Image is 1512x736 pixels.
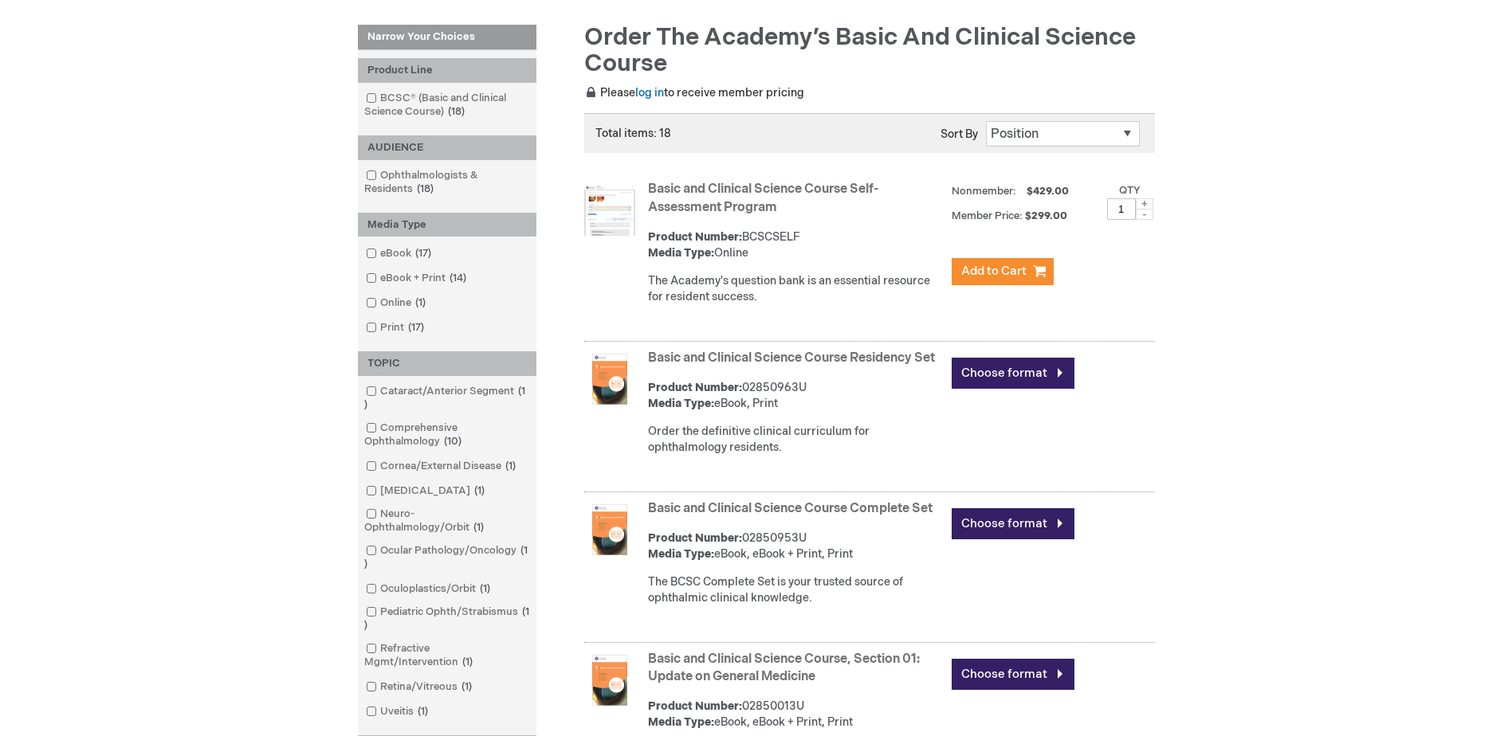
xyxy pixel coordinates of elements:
[362,459,522,474] a: Cornea/External Disease1
[362,543,532,572] a: Ocular Pathology/Oncology1
[362,320,430,335] a: Print17
[362,168,532,197] a: Ophthalmologists & Residents18
[648,531,742,545] strong: Product Number:
[364,605,529,632] span: 1
[648,350,935,366] a: Basic and Clinical Science Course Residency Set
[1107,198,1136,220] input: Qty
[584,354,635,405] img: Basic and Clinical Science Course Residency Set
[476,582,494,595] span: 1
[648,530,944,562] div: 02850953U eBook, eBook + Print, Print
[501,460,520,472] span: 1
[648,246,714,260] strong: Media Type:
[1024,185,1071,198] span: $429.00
[470,484,489,497] span: 1
[648,699,742,713] strong: Product Number:
[648,381,742,394] strong: Product Number:
[458,656,477,668] span: 1
[362,246,438,261] a: eBook17
[362,421,532,449] a: Comprehensive Ophthalmology10
[952,258,1054,285] button: Add to Cart
[648,273,944,305] div: The Academy's question bank is an essential resource for resident success.
[440,435,465,448] span: 10
[414,705,432,718] span: 1
[584,504,635,555] img: Basic and Clinical Science Course Complete Set
[444,105,469,118] span: 18
[635,86,664,100] a: log in
[362,507,532,535] a: Neuro-Ophthalmology/Orbit1
[404,321,428,334] span: 17
[364,385,525,411] span: 1
[411,296,430,309] span: 1
[362,679,478,695] a: Retina/Vitreous1
[952,508,1074,539] a: Choose format
[648,397,714,410] strong: Media Type:
[1025,209,1070,222] span: $299.00
[364,544,528,570] span: 1
[358,25,536,50] strong: Narrow Your Choices
[362,641,532,670] a: Refractive Mgmt/Intervention1
[584,86,804,100] span: Please to receive member pricing
[584,655,635,706] img: Basic and Clinical Science Course, Section 01: Update on General Medicine
[362,704,434,719] a: Uveitis1
[648,547,714,561] strong: Media Type:
[358,58,536,83] div: Product Line
[648,652,920,685] a: Basic and Clinical Science Course, Section 01: Update on General Medicine
[362,296,432,311] a: Online1
[648,424,944,456] div: Order the definitive clinical curriculum for ophthalmology residents.
[358,213,536,237] div: Media Type
[362,483,491,499] a: [MEDICAL_DATA]1
[961,264,1027,279] span: Add to Cart
[458,680,476,693] span: 1
[362,384,532,413] a: Cataract/Anterior Segment1
[648,699,944,730] div: 02850013U eBook, eBook + Print, Print
[952,182,1016,202] strong: Nonmember:
[952,209,1023,222] strong: Member Price:
[648,574,944,606] div: The BCSC Complete Set is your trusted source of ophthalmic clinical knowledge.
[362,605,532,633] a: Pediatric Ophth/Strabismus1
[413,182,438,195] span: 18
[941,127,978,141] label: Sort By
[469,521,488,534] span: 1
[595,127,671,140] span: Total items: 18
[648,380,944,412] div: 02850963U eBook, Print
[358,351,536,376] div: TOPIC
[648,229,944,261] div: BCSCSELF Online
[648,230,742,244] strong: Product Number:
[648,715,714,729] strong: Media Type:
[952,659,1074,690] a: Choose format
[411,247,435,260] span: 17
[952,358,1074,389] a: Choose format
[648,501,933,516] a: Basic and Clinical Science Course Complete Set
[362,271,473,286] a: eBook + Print14
[648,182,878,215] a: Basic and Clinical Science Course Self-Assessment Program
[446,272,470,284] span: 14
[584,23,1136,78] span: Order the Academy’s Basic and Clinical Science Course
[584,185,635,236] img: Basic and Clinical Science Course Self-Assessment Program
[362,91,532,119] a: BCSC® (Basic and Clinical Science Course)18
[358,135,536,160] div: AUDIENCE
[1119,184,1141,197] label: Qty
[362,581,497,597] a: Oculoplastics/Orbit1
